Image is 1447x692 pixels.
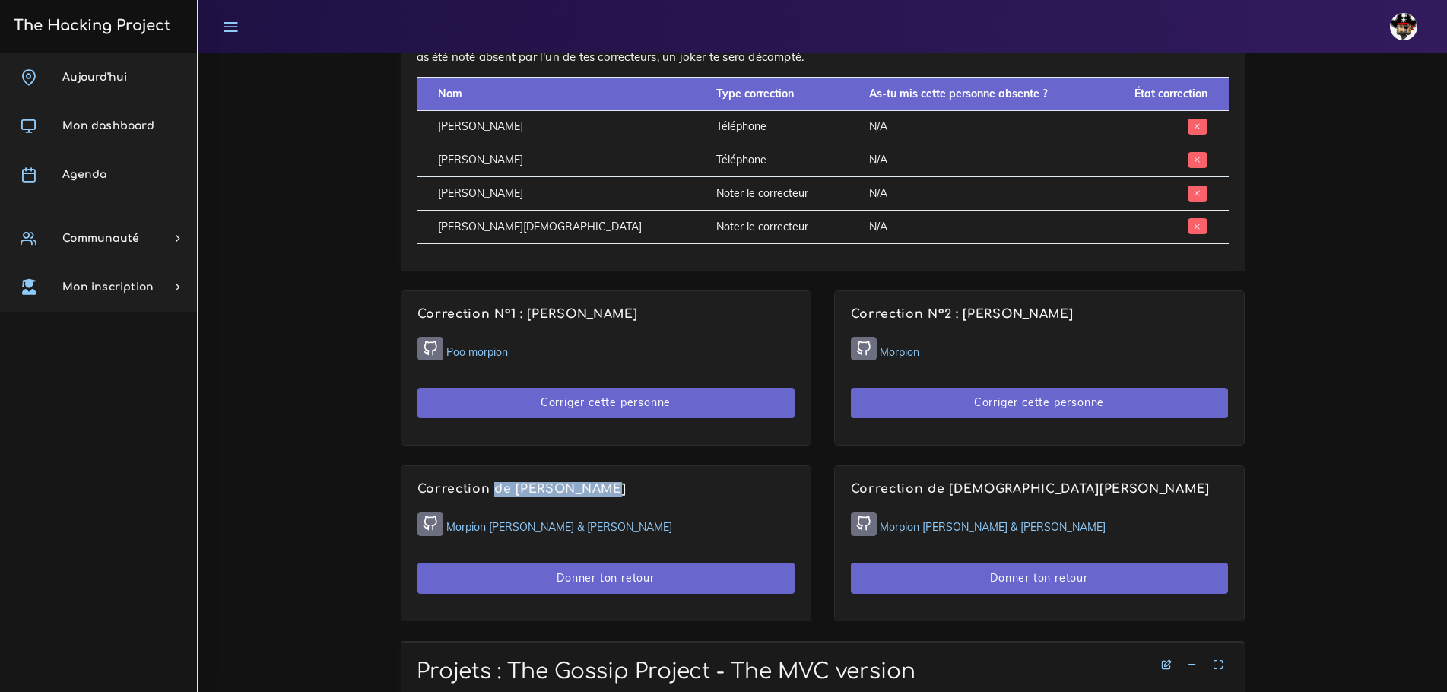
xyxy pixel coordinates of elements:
[417,110,696,144] td: [PERSON_NAME]
[695,177,847,211] td: Noter le correcteur
[695,78,847,110] th: Type correction
[851,388,1228,419] button: Corriger cette personne
[851,563,1228,594] button: Donner ton retour
[880,520,1106,534] a: Morpion [PERSON_NAME] & [PERSON_NAME]
[695,144,847,177] td: Téléphone
[848,211,1097,244] td: N/A
[417,78,696,110] th: Nom
[417,388,795,419] button: Corriger cette personne
[695,211,847,244] td: Noter le correcteur
[848,177,1097,211] td: N/A
[417,144,696,177] td: [PERSON_NAME]
[848,110,1097,144] td: N/A
[417,563,795,594] button: Donner ton retour
[417,177,696,211] td: [PERSON_NAME]
[417,307,795,322] h4: Correction N°1 : [PERSON_NAME]
[62,233,139,244] span: Communauté
[446,345,508,359] a: Poo morpion
[851,482,1228,497] h4: Correction de [DEMOGRAPHIC_DATA][PERSON_NAME]
[62,169,106,180] span: Agenda
[848,144,1097,177] td: N/A
[62,71,127,83] span: Aujourd'hui
[417,482,795,497] h4: Correction de [PERSON_NAME]
[417,659,1229,685] h1: Projets : The Gossip Project - The MVC version
[880,345,919,359] a: Morpion
[446,520,672,534] a: Morpion [PERSON_NAME] & [PERSON_NAME]
[1390,13,1417,40] img: avatar
[417,211,696,244] td: [PERSON_NAME][DEMOGRAPHIC_DATA]
[1097,78,1228,110] th: État correction
[851,307,1228,322] h4: Correction N°2 : [PERSON_NAME]
[9,17,170,34] h3: The Hacking Project
[695,110,847,144] td: Téléphone
[848,78,1097,110] th: As-tu mis cette personne absente ?
[62,281,154,293] span: Mon inscription
[62,120,154,132] span: Mon dashboard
